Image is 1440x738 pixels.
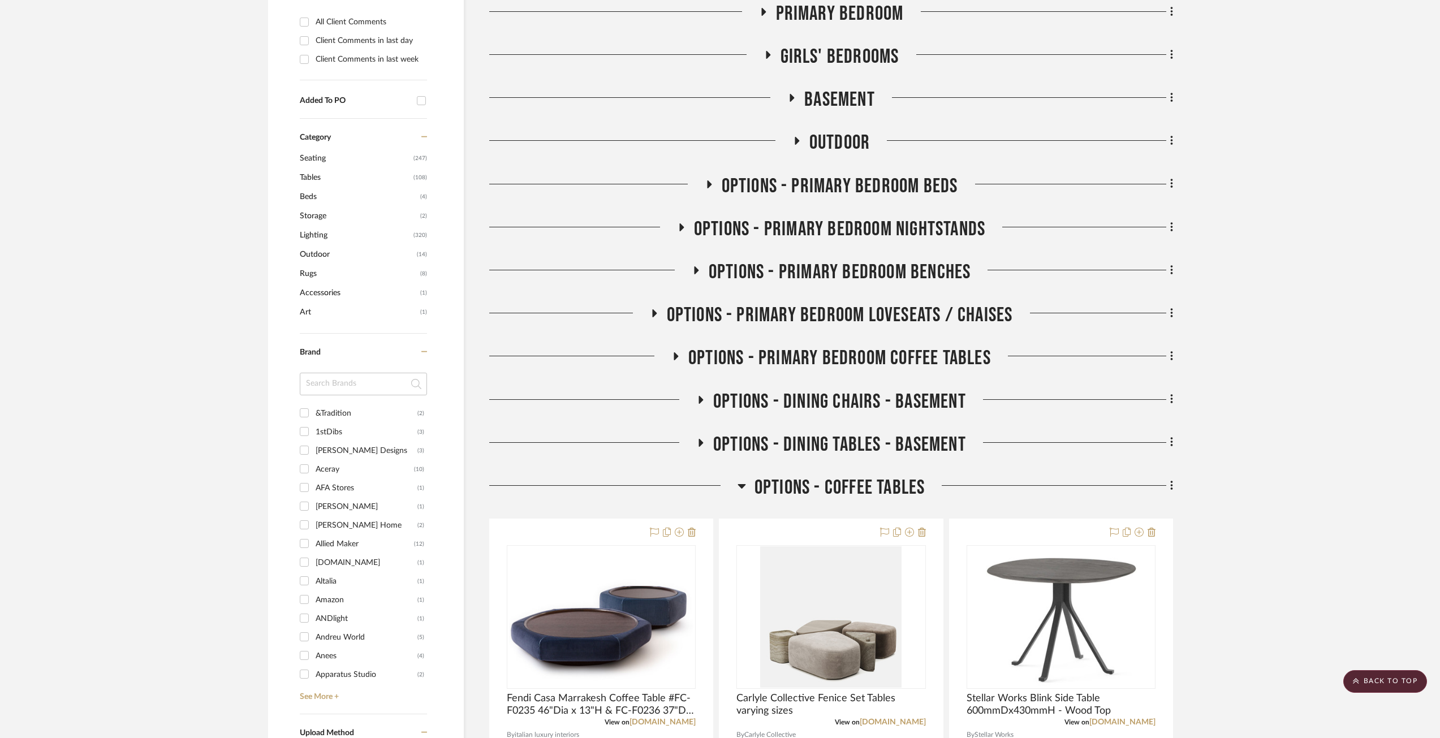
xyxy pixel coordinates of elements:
[417,647,424,665] div: (4)
[300,168,411,187] span: Tables
[417,628,424,646] div: (5)
[417,498,424,516] div: (1)
[414,535,424,553] div: (12)
[630,718,696,726] a: [DOMAIN_NAME]
[300,245,414,264] span: Outdoor
[300,348,321,356] span: Brand
[316,442,417,460] div: [PERSON_NAME] Designs
[420,207,427,225] span: (2)
[417,442,424,460] div: (3)
[417,404,424,422] div: (2)
[1064,719,1089,726] span: View on
[316,460,414,478] div: Aceray
[781,45,899,69] span: GIRLS' BEDROOMS
[297,684,427,702] a: See More +
[420,188,427,206] span: (4)
[417,245,427,264] span: (14)
[316,610,417,628] div: ANDlight
[804,88,875,112] span: BASEMENT
[509,546,693,688] img: Fendi Casa Marrakesh Coffee Table #FC-F0235 46"Dia x 13"H & FC-F0236 37"Dia x 9.8"H
[300,206,417,226] span: Storage
[776,2,904,26] span: PRIMARY BEDROOM
[316,13,424,31] div: All Client Comments
[507,692,696,717] span: Fendi Casa Marrakesh Coffee Table #FC-F0235 46"Dia x 13"H & FC-F0236 37"Dia x 9.8"H
[300,133,331,143] span: Category
[300,96,411,106] div: Added To PO
[1089,718,1156,726] a: [DOMAIN_NAME]
[967,692,1156,717] span: Stellar Works Blink Side Table 600mmDx430mmH - Wood Top
[300,283,417,303] span: Accessories
[755,476,925,500] span: OPTIONS - COFFEE TABLES
[722,174,958,198] span: OPTIONS - PRIMARY BEDROOM BEDS
[417,516,424,534] div: (2)
[316,572,417,590] div: Altalia
[316,628,417,646] div: Andreu World
[417,572,424,590] div: (1)
[413,226,427,244] span: (320)
[688,346,991,370] span: OPTIONS - PRIMARY BEDROOM COFFEE TABLES
[300,373,427,395] input: Search Brands
[316,535,414,553] div: Allied Maker
[316,554,417,572] div: [DOMAIN_NAME]
[300,264,417,283] span: Rugs
[835,719,860,726] span: View on
[667,303,1013,327] span: OPTIONS - PRIMARY BEDROOM LOVESEATS / CHAISES
[413,169,427,187] span: (108)
[300,149,411,168] span: Seating
[809,131,870,155] span: OUTDOOR
[420,265,427,283] span: (8)
[316,666,417,684] div: Apparatus Studio
[300,187,417,206] span: Beds
[300,226,411,245] span: Lighting
[605,719,630,726] span: View on
[694,217,985,241] span: OPTIONS - PRIMARY BEDROOM NIGHTSTANDS
[316,50,424,68] div: Client Comments in last week
[420,303,427,321] span: (1)
[736,692,925,717] span: Carlyle Collective Fenice Set Tables varying sizes
[316,423,417,441] div: 1stDibs
[300,303,417,322] span: Art
[713,433,966,457] span: OPTIONS - DINING TABLES - BASEMENT
[316,591,417,609] div: Amazon
[417,610,424,628] div: (1)
[713,390,966,414] span: OPTIONS - DINING CHAIRS - BASEMENT
[417,666,424,684] div: (2)
[316,479,417,497] div: AFA Stores
[316,498,417,516] div: [PERSON_NAME]
[860,718,926,726] a: [DOMAIN_NAME]
[417,423,424,441] div: (3)
[316,647,417,665] div: Anees
[316,32,424,50] div: Client Comments in last day
[417,479,424,497] div: (1)
[300,729,354,737] span: Upload Method
[417,554,424,572] div: (1)
[709,260,971,284] span: OPTIONS - PRIMARY BEDROOM BENCHES
[978,546,1144,688] img: Stellar Works Blink Side Table 600mmDx430mmH - Wood Top
[316,516,417,534] div: [PERSON_NAME] Home
[414,460,424,478] div: (10)
[760,546,902,688] img: Carlyle Collective Fenice Set Tables varying sizes
[1343,670,1427,693] scroll-to-top-button: BACK TO TOP
[417,591,424,609] div: (1)
[316,404,417,422] div: &Tradition
[420,284,427,302] span: (1)
[413,149,427,167] span: (247)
